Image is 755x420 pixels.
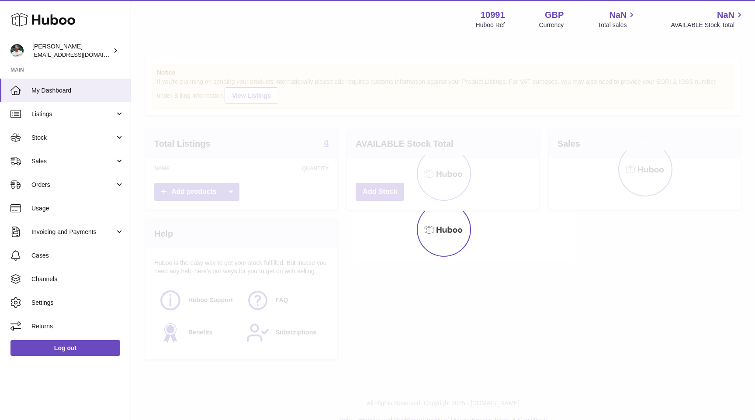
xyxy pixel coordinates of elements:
strong: 10991 [481,9,505,21]
span: Returns [31,322,124,330]
span: My Dashboard [31,86,124,95]
span: Orders [31,181,115,189]
a: NaN Total sales [598,9,637,29]
span: [EMAIL_ADDRESS][DOMAIN_NAME] [32,51,128,58]
span: Stock [31,134,115,142]
span: Listings [31,110,115,118]
span: AVAILABLE Stock Total [671,21,745,29]
span: Total sales [598,21,637,29]
span: Invoicing and Payments [31,228,115,236]
span: Usage [31,204,124,213]
span: NaN [717,9,734,21]
div: [PERSON_NAME] [32,42,111,59]
span: Settings [31,299,124,307]
img: timshieff@gmail.com [10,44,24,57]
a: Log out [10,340,120,356]
div: Huboo Ref [476,21,505,29]
div: Currency [539,21,564,29]
span: Sales [31,157,115,165]
span: Cases [31,251,124,260]
a: NaN AVAILABLE Stock Total [671,9,745,29]
strong: GBP [545,9,564,21]
span: Channels [31,275,124,283]
span: NaN [609,9,627,21]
